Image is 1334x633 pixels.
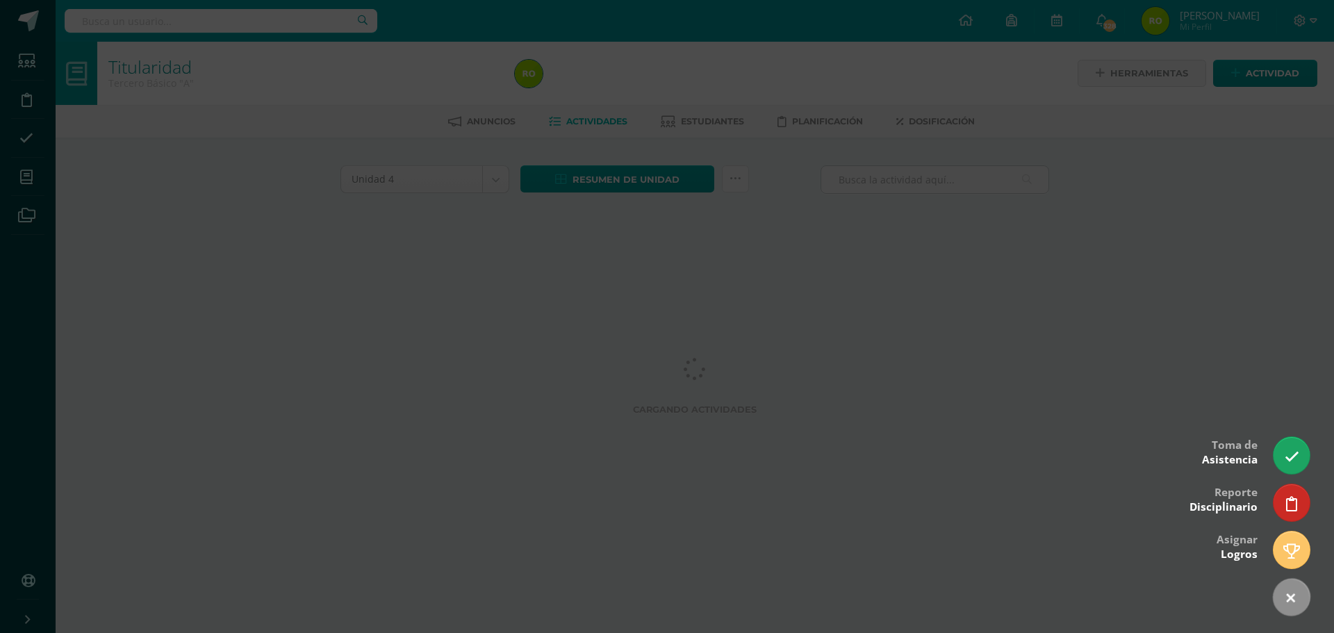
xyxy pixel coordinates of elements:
[1202,429,1258,474] div: Toma de
[1217,523,1258,568] div: Asignar
[1202,452,1258,467] span: Asistencia
[1189,500,1258,514] span: Disciplinario
[1189,476,1258,521] div: Reporte
[1221,547,1258,561] span: Logros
